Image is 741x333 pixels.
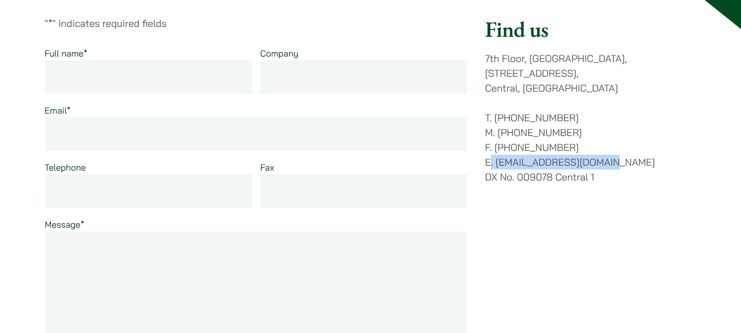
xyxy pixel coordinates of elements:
h2: Find us [485,16,696,42]
label: Company [261,48,299,59]
p: " " indicates required fields [45,16,468,31]
label: Full name [45,48,88,59]
label: Message [45,219,84,230]
label: Email [45,105,71,116]
label: Telephone [45,162,86,173]
label: Fax [261,162,274,173]
p: 7th Floor, [GEOGRAPHIC_DATA], [STREET_ADDRESS], Central, [GEOGRAPHIC_DATA] [485,51,696,95]
p: T. [PHONE_NUMBER] M. [PHONE_NUMBER] F. [PHONE_NUMBER] E. [EMAIL_ADDRESS][DOMAIN_NAME] DX No. 0090... [485,110,696,184]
